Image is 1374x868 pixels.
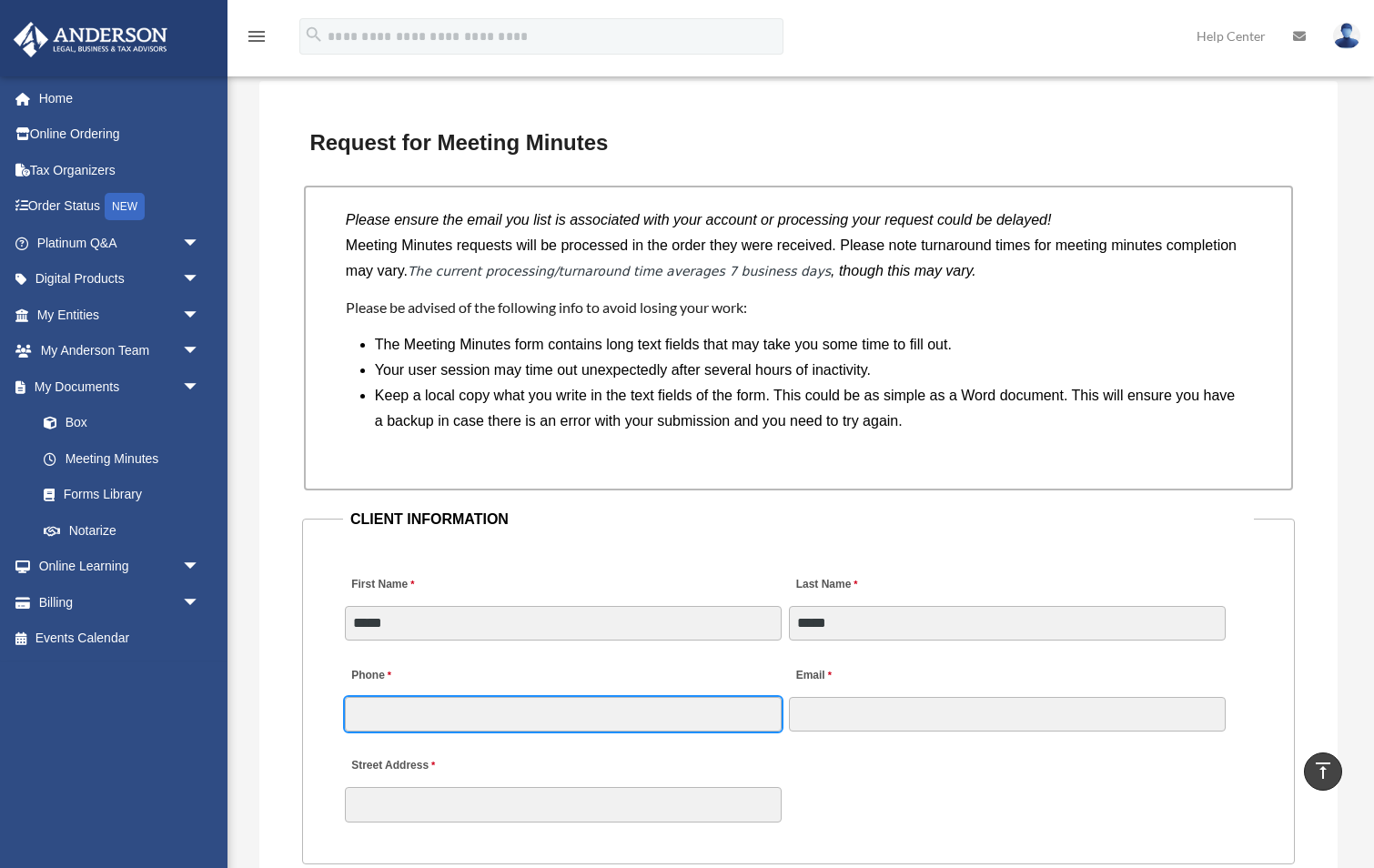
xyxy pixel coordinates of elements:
i: , though this may vary. [831,263,976,278]
div: NEW [105,193,145,220]
span: arrow_drop_down [182,549,218,586]
span: arrow_drop_down [182,333,218,370]
a: Order StatusNEW [13,188,227,226]
span: arrow_drop_down [182,584,218,621]
a: Box [25,405,227,441]
a: My Documentsarrow_drop_down [13,368,227,405]
li: The Meeting Minutes form contains long text fields that may take you some time to fill out. [375,332,1237,358]
img: Anderson Advisors Platinum Portal [8,22,173,57]
li: Keep a local copy what you write in the text fields of the form. This could be as simple as a Wor... [375,383,1237,434]
label: Last Name [789,572,862,597]
h3: Request for Meeting Minutes [302,124,1294,162]
legend: CLIENT INFORMATION [343,507,1254,532]
a: My Entitiesarrow_drop_down [13,297,227,333]
h4: Please be advised of the following info to avoid losing your work: [346,298,1251,318]
em: The current processing/turnaround time averages 7 business days [408,264,831,278]
img: User Pic [1333,23,1360,49]
label: Street Address [345,754,518,779]
i: menu [246,25,268,47]
i: Please ensure the email you list is associated with your account or processing your request could... [346,212,1052,227]
i: search [304,25,324,45]
span: arrow_drop_down [182,297,218,334]
p: Meeting Minutes requests will be processed in the order they were received. Please note turnaroun... [346,233,1251,284]
a: Platinum Q&Aarrow_drop_down [13,225,227,261]
a: menu [246,32,268,47]
span: arrow_drop_down [182,261,218,298]
a: Forms Library [25,477,227,513]
a: Digital Productsarrow_drop_down [13,261,227,298]
li: Your user session may time out unexpectedly after several hours of inactivity. [375,358,1237,383]
a: vertical_align_top [1304,752,1342,791]
label: First Name [345,572,419,597]
a: Meeting Minutes [25,440,218,477]
a: My Anderson Teamarrow_drop_down [13,333,227,369]
a: Home [13,80,227,116]
a: Billingarrow_drop_down [13,584,227,621]
label: Email [789,663,835,688]
a: Notarize [25,512,227,549]
a: Online Learningarrow_drop_down [13,549,227,585]
a: Events Calendar [13,621,227,657]
label: Phone [345,663,396,688]
i: vertical_align_top [1312,760,1334,782]
a: Tax Organizers [13,152,227,188]
span: arrow_drop_down [182,225,218,262]
span: arrow_drop_down [182,368,218,406]
a: Online Ordering [13,116,227,153]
